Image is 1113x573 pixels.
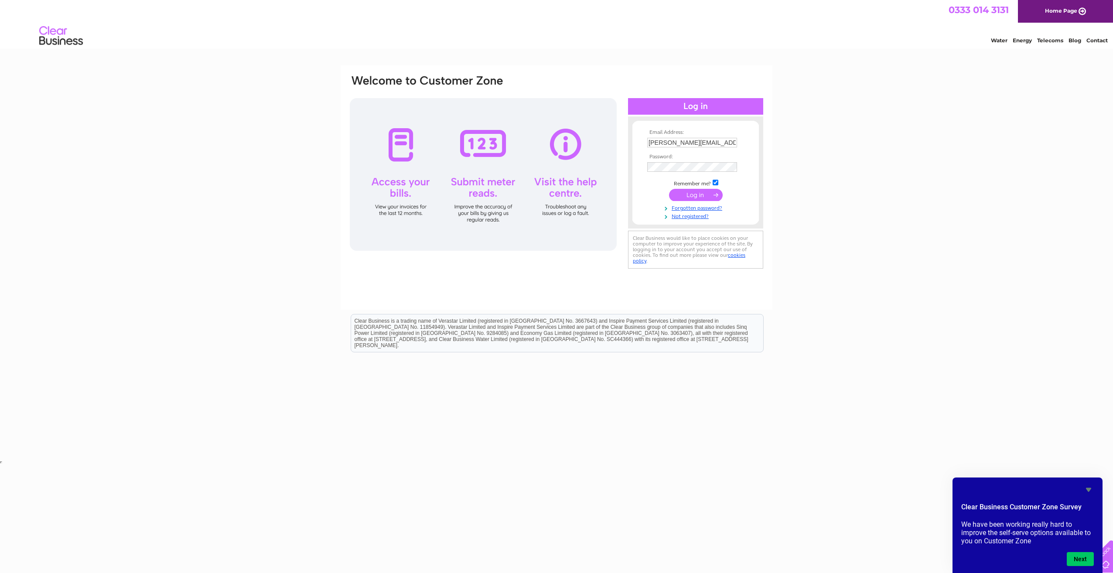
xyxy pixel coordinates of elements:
[1086,37,1108,44] a: Contact
[351,5,763,42] div: Clear Business is a trading name of Verastar Limited (registered in [GEOGRAPHIC_DATA] No. 3667643...
[647,211,746,220] a: Not registered?
[961,520,1094,545] p: We have been working really hard to improve the self-serve options available to you on Customer Zone
[949,4,1009,15] a: 0333 014 3131
[1083,484,1094,495] button: Hide survey
[645,154,746,160] th: Password:
[39,23,83,49] img: logo.png
[1037,37,1063,44] a: Telecoms
[1069,37,1081,44] a: Blog
[991,37,1007,44] a: Water
[961,502,1094,517] h2: Clear Business Customer Zone Survey
[669,189,723,201] input: Submit
[645,130,746,136] th: Email Address:
[645,178,746,187] td: Remember me?
[628,231,763,269] div: Clear Business would like to place cookies on your computer to improve your experience of the sit...
[1067,552,1094,566] button: Next question
[1013,37,1032,44] a: Energy
[647,203,746,211] a: Forgotten password?
[633,252,745,264] a: cookies policy
[961,484,1094,566] div: Clear Business Customer Zone Survey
